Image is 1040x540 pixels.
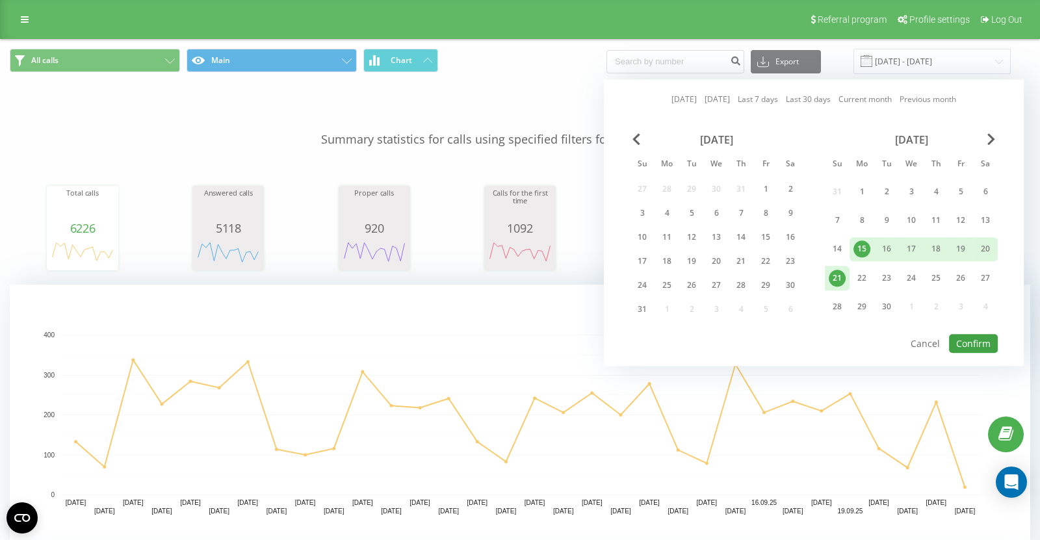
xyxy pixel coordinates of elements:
div: 17 [903,241,920,258]
div: 29 [853,299,870,316]
text: [DATE] [496,508,517,515]
span: Previous Month [632,133,640,145]
text: [DATE] [525,499,545,506]
div: Sun Sep 14, 2025 [825,237,850,261]
div: Answered calls [196,189,261,222]
text: [DATE] [582,499,603,506]
div: Sun Aug 17, 2025 [630,251,655,271]
text: [DATE] [639,499,660,506]
button: All calls [10,49,180,72]
div: 5118 [196,222,261,235]
div: 13 [977,212,994,229]
text: [DATE] [811,499,832,506]
abbr: Monday [852,155,872,175]
div: 7 [829,212,846,229]
div: Fri Aug 22, 2025 [753,251,778,271]
div: Tue Sep 23, 2025 [874,266,899,290]
span: Referral program [818,14,887,25]
button: Cancel [903,334,947,353]
div: 6226 [50,222,115,235]
div: 14 [829,241,846,258]
div: Tue Aug 19, 2025 [679,251,704,271]
div: Thu Sep 18, 2025 [924,237,948,261]
div: 14 [733,229,749,246]
div: 1 [757,181,774,198]
text: [DATE] [151,508,172,515]
div: Sun Sep 7, 2025 [825,209,850,233]
div: Fri Aug 1, 2025 [753,179,778,199]
div: Fri Aug 8, 2025 [753,203,778,223]
div: Mon Aug 11, 2025 [655,227,679,247]
div: Tue Sep 30, 2025 [874,295,899,319]
div: 8 [853,212,870,229]
div: 16 [878,241,895,258]
div: 4 [658,205,675,222]
div: Fri Sep 12, 2025 [948,209,973,233]
text: [DATE] [926,499,947,506]
text: [DATE] [238,499,259,506]
abbr: Tuesday [682,155,701,175]
a: Previous month [900,94,956,106]
div: 28 [829,299,846,316]
text: [DATE] [955,508,976,515]
div: Proper calls [342,189,407,222]
div: 19 [683,253,700,270]
div: 1 [853,183,870,200]
div: Tue Sep 2, 2025 [874,179,899,203]
svg: A chart. [487,235,552,274]
text: [DATE] [94,508,115,515]
div: Thu Sep 11, 2025 [924,209,948,233]
div: Sat Sep 27, 2025 [973,266,998,290]
div: Sun Aug 10, 2025 [630,227,655,247]
div: 16 [782,229,799,246]
div: Sun Aug 31, 2025 [630,300,655,319]
span: Next Month [987,133,995,145]
text: [DATE] [467,499,488,506]
button: Confirm [949,334,998,353]
div: Tue Aug 5, 2025 [679,203,704,223]
div: Mon Sep 8, 2025 [850,209,874,233]
div: Wed Sep 3, 2025 [899,179,924,203]
abbr: Saturday [976,155,995,175]
div: Sat Sep 6, 2025 [973,179,998,203]
div: Tue Sep 9, 2025 [874,209,899,233]
div: [DATE] [825,133,998,146]
text: [DATE] [123,499,144,506]
text: [DATE] [180,499,201,506]
div: 10 [903,212,920,229]
text: [DATE] [725,508,746,515]
abbr: Wednesday [707,155,726,175]
div: Thu Sep 4, 2025 [924,179,948,203]
div: 22 [757,253,774,270]
div: 9 [782,205,799,222]
div: 18 [928,241,944,258]
div: Sat Sep 20, 2025 [973,237,998,261]
svg: A chart. [342,235,407,274]
a: Last 7 days [738,94,778,106]
div: 29 [757,277,774,294]
div: 27 [977,270,994,287]
div: Tue Aug 12, 2025 [679,227,704,247]
text: [DATE] [610,508,631,515]
div: 4 [928,183,944,200]
div: Mon Aug 25, 2025 [655,276,679,295]
div: 21 [829,270,846,287]
div: 1092 [487,222,552,235]
a: [DATE] [705,94,730,106]
button: Open CMP widget [6,502,38,534]
abbr: Sunday [632,155,652,175]
div: Fri Sep 26, 2025 [948,266,973,290]
div: 23 [782,253,799,270]
div: Tue Sep 16, 2025 [874,237,899,261]
svg: A chart. [196,235,261,274]
div: 2 [878,183,895,200]
text: [DATE] [66,499,86,506]
text: 200 [44,411,55,418]
text: [DATE] [783,508,803,515]
div: 28 [733,277,749,294]
div: Open Intercom Messenger [996,467,1027,498]
div: Mon Aug 18, 2025 [655,251,679,271]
